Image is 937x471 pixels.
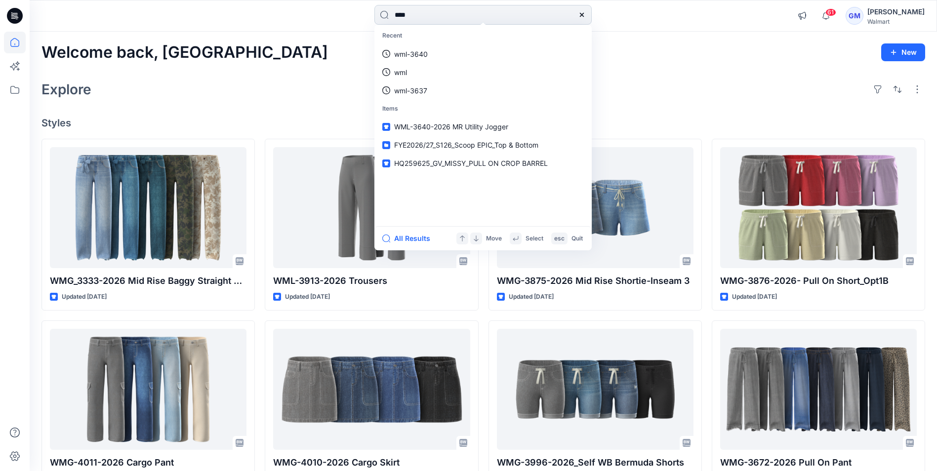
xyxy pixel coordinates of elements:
p: wml-3640 [394,49,428,59]
p: Updated [DATE] [732,292,777,302]
p: Updated [DATE] [62,292,107,302]
a: wml [376,63,590,81]
button: New [881,43,925,61]
p: WMG-3876-2026- Pull On Short_Opt1B [720,274,917,288]
button: All Results [382,233,437,244]
div: Walmart [867,18,925,25]
h4: Styles [41,117,925,129]
span: FYE2026/27_S126_Scoop EPIC_Top & Bottom [394,141,538,149]
a: wml-3640 [376,45,590,63]
p: WMG-4011-2026 Cargo Pant [50,456,246,470]
a: WML-3640-2026 MR Utility Jogger [376,118,590,136]
p: WMG-4010-2026 Cargo Skirt [273,456,470,470]
p: Move [486,234,502,244]
p: Updated [DATE] [509,292,554,302]
p: esc [554,234,565,244]
p: WMG-3875-2026 Mid Rise Shortie-Inseam 3 [497,274,693,288]
h2: Welcome back, [GEOGRAPHIC_DATA] [41,43,328,62]
span: WML-3640-2026 MR Utility Jogger [394,122,508,131]
a: WMG_3333-2026 Mid Rise Baggy Straight Pant [50,147,246,268]
p: wml [394,67,407,78]
p: WMG-3996-2026_Self WB Bermuda Shorts [497,456,693,470]
p: WML-3913-2026 Trousers [273,274,470,288]
a: wml-3637 [376,81,590,100]
p: WMG_3333-2026 Mid Rise Baggy Straight Pant [50,274,246,288]
p: WMG-3672-2026 Pull On Pant [720,456,917,470]
a: HQ259625_GV_MISSY_PULL ON CROP BARREL [376,154,590,172]
a: WMG-4011-2026 Cargo Pant [50,329,246,450]
p: Items [376,100,590,118]
h2: Explore [41,81,91,97]
a: WMG-3996-2026_Self WB Bermuda Shorts [497,329,693,450]
a: WMG-3672-2026 Pull On Pant [720,329,917,450]
p: wml-3637 [394,85,427,96]
a: FYE2026/27_S126_Scoop EPIC_Top & Bottom [376,136,590,154]
div: GM [846,7,863,25]
a: WMG-4010-2026 Cargo Skirt [273,329,470,450]
p: Quit [571,234,583,244]
a: WMG-3876-2026- Pull On Short_Opt1B [720,147,917,268]
span: HQ259625_GV_MISSY_PULL ON CROP BARREL [394,159,548,167]
a: WMG-3875-2026 Mid Rise Shortie-Inseam 3 [497,147,693,268]
p: Updated [DATE] [285,292,330,302]
a: WML-3913-2026 Trousers [273,147,470,268]
p: Recent [376,27,590,45]
p: Select [526,234,543,244]
span: 61 [825,8,836,16]
div: [PERSON_NAME] [867,6,925,18]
